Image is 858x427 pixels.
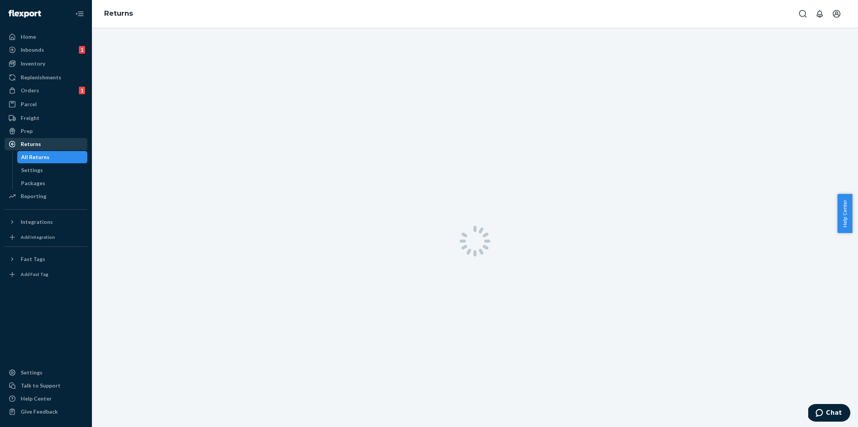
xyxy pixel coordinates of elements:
[5,44,87,56] a: Inbounds1
[5,31,87,43] a: Home
[21,153,49,161] div: All Returns
[21,46,44,54] div: Inbounds
[829,6,844,21] button: Open account menu
[21,218,53,226] div: Integrations
[5,216,87,228] button: Integrations
[21,60,45,67] div: Inventory
[21,255,45,263] div: Fast Tags
[98,3,139,25] ol: breadcrumbs
[21,100,37,108] div: Parcel
[5,268,87,281] a: Add Fast Tag
[5,138,87,150] a: Returns
[21,166,43,174] div: Settings
[21,234,55,240] div: Add Integration
[72,6,87,21] button: Close Navigation
[17,177,88,189] a: Packages
[5,125,87,137] a: Prep
[5,366,87,379] a: Settings
[808,404,850,423] iframe: Opens a widget where you can chat to one of our agents
[21,127,33,135] div: Prep
[79,87,85,94] div: 1
[5,253,87,265] button: Fast Tags
[21,395,52,402] div: Help Center
[5,406,87,418] button: Give Feedback
[17,164,88,176] a: Settings
[812,6,827,21] button: Open notifications
[5,231,87,243] a: Add Integration
[104,9,133,18] a: Returns
[837,194,852,233] button: Help Center
[21,382,61,389] div: Talk to Support
[17,151,88,163] a: All Returns
[21,369,43,376] div: Settings
[21,271,48,278] div: Add Fast Tag
[21,140,41,148] div: Returns
[79,46,85,54] div: 1
[5,84,87,97] a: Orders1
[21,192,46,200] div: Reporting
[21,114,39,122] div: Freight
[5,190,87,202] a: Reporting
[21,87,39,94] div: Orders
[21,33,36,41] div: Home
[21,408,58,416] div: Give Feedback
[795,6,811,21] button: Open Search Box
[21,74,61,81] div: Replenishments
[21,179,45,187] div: Packages
[5,57,87,70] a: Inventory
[5,112,87,124] a: Freight
[8,10,41,18] img: Flexport logo
[5,98,87,110] a: Parcel
[5,71,87,84] a: Replenishments
[5,393,87,405] a: Help Center
[5,379,87,392] button: Talk to Support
